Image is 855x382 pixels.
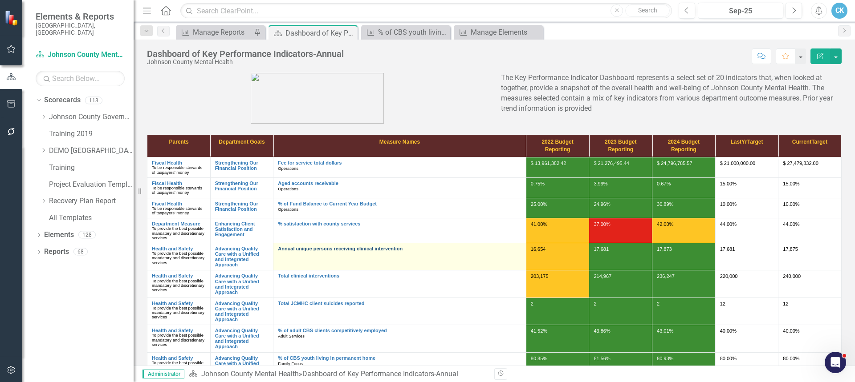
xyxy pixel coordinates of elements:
span: 203,175 [531,273,549,279]
td: Double-Click to Edit Right Click for Context Menu [210,325,273,352]
span: 37.00% [594,221,610,227]
a: Advancing Quality Care with a Unified and Integrated Approach [215,301,269,322]
td: Double-Click to Edit Right Click for Context Menu [273,298,526,325]
a: Strengthening Our Financial Position [215,160,269,171]
a: Health and Safety [152,355,206,361]
span: 12 [720,301,725,306]
a: Total JCMHC client suicides reported [278,301,521,306]
a: Advancing Quality Care with a Unified and Integrated Approach [215,328,269,349]
small: [GEOGRAPHIC_DATA], [GEOGRAPHIC_DATA] [36,22,125,36]
td: Double-Click to Edit Right Click for Context Menu [147,177,211,198]
span: 17,873 [657,246,672,252]
div: Johnson County Mental Health [147,59,344,65]
td: Double-Click to Edit Right Click for Context Menu [210,177,273,198]
span: To provide the best possible mandatory and discretionary services [152,251,204,265]
span: 30.89% [657,201,673,207]
a: Fiscal Health [152,181,206,186]
a: % of CBS youth living in permanent home [278,355,521,361]
span: $ 21,276,495.44 [594,161,629,166]
td: Double-Click to Edit Right Click for Context Menu [273,177,526,198]
button: Search [625,4,670,17]
a: Fiscal Health [152,201,206,206]
span: 10.00% [720,201,737,207]
td: Double-Click to Edit Right Click for Context Menu [273,218,526,243]
a: Project Evaluation Template Scorecard [49,180,134,190]
td: Double-Click to Edit Right Click for Context Menu [147,157,211,178]
span: 15.00% [783,181,799,186]
a: Recovery Plan Report [49,196,134,206]
td: Double-Click to Edit Right Click for Context Menu [210,270,273,298]
td: Double-Click to Edit Right Click for Context Menu [147,325,211,352]
a: Manage Elements [456,27,541,38]
td: Double-Click to Edit Right Click for Context Menu [147,298,211,325]
a: Strengthening Our Financial Position [215,201,269,212]
a: Johnson County Mental Health [36,50,125,60]
button: CK [831,3,847,19]
td: Double-Click to Edit Right Click for Context Menu [210,352,273,379]
span: 17,681 [594,246,609,252]
span: 40.00% [720,328,737,334]
td: Double-Click to Edit Right Click for Context Menu [273,352,526,379]
a: Elements [44,230,74,240]
span: Operations [278,166,298,171]
div: Sep-25 [701,6,780,16]
span: 0.67% [657,181,671,186]
span: To provide the best possible mandatory and discretionary services [152,279,204,293]
span: 44.00% [720,221,737,227]
td: Double-Click to Edit Right Click for Context Menu [147,270,211,298]
td: Double-Click to Edit Right Click for Context Menu [210,198,273,218]
span: 80.00% [720,356,737,361]
a: Fiscal Health [152,160,206,165]
a: Health and Safety [152,328,206,333]
span: 81.56% [594,356,610,361]
a: Strengthening Our Financial Position [215,181,269,191]
img: joco%20logo.png [251,73,384,124]
td: Double-Click to Edit Right Click for Context Menu [147,198,211,218]
span: 43.01% [657,328,673,334]
span: 17,681 [720,246,735,252]
td: Double-Click to Edit Right Click for Context Menu [147,352,211,379]
span: Operations [278,187,298,191]
span: 40.00% [783,328,799,334]
span: 80.85% [531,356,547,361]
a: Department Measure [152,221,206,226]
span: To be responsible stewards of taxpayers' money​ [152,206,202,215]
span: $ 24,796,785.57 [657,161,692,166]
a: Advancing Quality Care with a Unified and Integrated Approach [215,355,269,377]
div: % of CBS youth living in permanent home [378,27,448,38]
a: Health and Safety [152,246,206,251]
span: 2 [531,301,533,306]
span: 80.93% [657,356,673,361]
a: Fee for service total dollars [278,160,521,165]
a: Total clinical interventions [278,273,521,278]
span: 0.75% [531,181,545,186]
span: 80.00% [783,356,799,361]
td: Double-Click to Edit Right Click for Context Menu [273,157,526,178]
span: Operations [278,207,298,212]
span: Adult Services [278,334,305,338]
span: 240,000 [783,273,801,279]
span: 12 [783,301,788,306]
td: Double-Click to Edit Right Click for Context Menu [273,270,526,298]
span: 236,247 [657,273,675,279]
div: Dashboard of Key Performance Indicators-Annual [147,49,344,59]
span: Family Focus [278,362,303,366]
span: 220,000 [720,273,738,279]
span: To be responsible stewards of taxpayers' money​ [152,165,202,174]
a: % satisfaction with county services [278,221,521,226]
td: Double-Click to Edit Right Click for Context Menu [273,198,526,218]
a: Johnson County Mental Health [201,370,299,378]
a: Training [49,163,134,173]
span: To provide the best possible mandatory and discretionary services [152,226,204,240]
a: Health and Safety [152,273,206,278]
a: Advancing Quality Care with a Unified and Integrated Approach [215,246,269,267]
span: 2 [594,301,596,306]
a: Annual unique persons receiving clinical intervention [278,246,521,251]
span: $ 13,961,382.42 [531,161,566,166]
div: Dashboard of Key Performance Indicators-Annual [302,370,458,378]
div: Dashboard of Key Performance Indicators-Annual [285,28,355,39]
span: 16,654 [531,246,546,252]
span: 41.52% [531,328,547,334]
span: 17,875 [783,246,798,252]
